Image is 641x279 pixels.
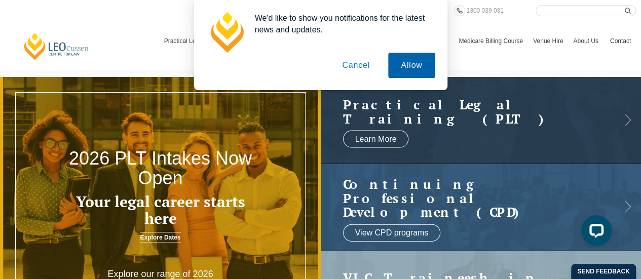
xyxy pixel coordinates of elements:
a: Learn More [343,131,409,148]
img: notification icon [206,12,247,53]
a: View CPD programs [343,224,441,241]
a: Explore Dates [140,232,180,243]
iframe: LiveChat chat widget [573,211,616,254]
a: Continuing ProfessionalDevelopment (CPD) [343,177,599,219]
h2: 2026 PLT Intakes Now Open [64,148,257,188]
h2: Continuing Professional Development (CPD) [343,177,599,219]
h3: Your legal career starts here [64,193,257,227]
button: Cancel [329,53,383,78]
h2: Practical Legal Training (PLT) [343,98,599,126]
div: We'd like to show you notifications for the latest news and updates. [247,12,435,35]
button: Allow [388,53,435,78]
a: Practical LegalTraining (PLT) [343,98,599,126]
